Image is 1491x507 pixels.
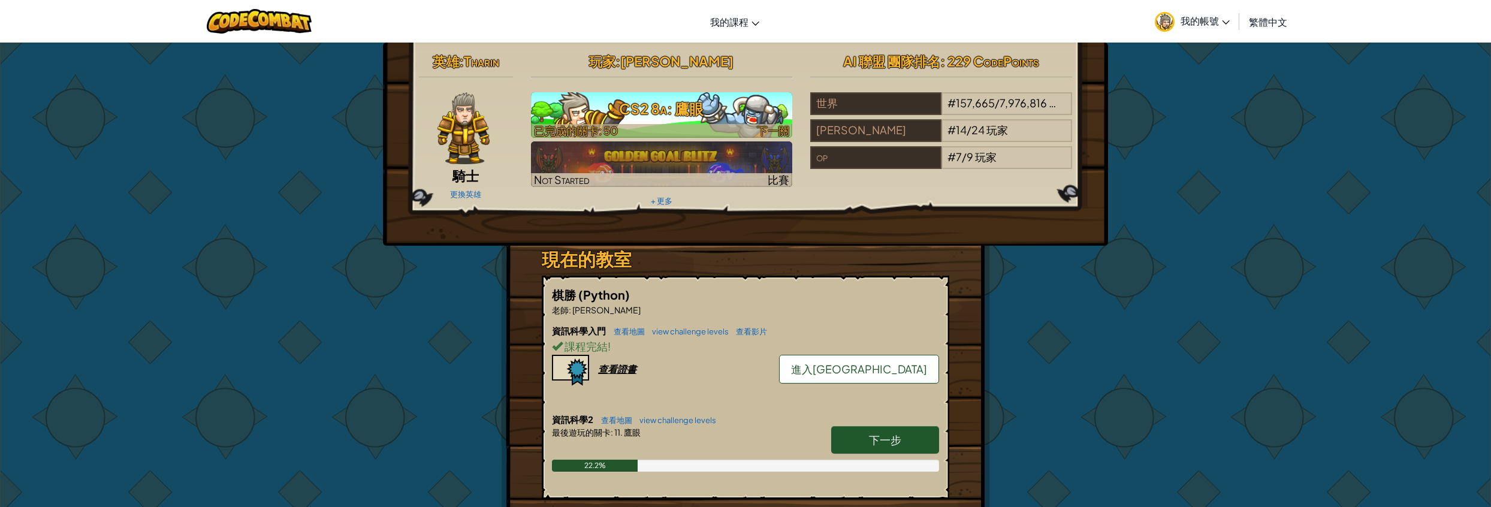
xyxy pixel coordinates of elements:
[1181,14,1230,27] span: 我的帳號
[791,362,927,376] span: 進入[GEOGRAPHIC_DATA]
[633,415,716,425] a: view challenge levels
[1249,16,1287,28] span: 繁體中文
[962,150,967,164] span: /
[569,304,571,315] span: :
[1155,12,1175,32] img: avatar
[843,53,940,70] span: AI 聯盟 團隊排名
[534,173,590,186] span: Not Started
[531,92,793,138] a: 下一關
[620,53,734,70] span: [PERSON_NAME]
[613,427,623,437] span: 11.
[589,53,615,70] span: 玩家
[542,246,949,273] h3: 現在的教室
[452,167,479,184] span: 騎士
[433,53,459,70] span: 英雄
[646,327,729,336] a: view challenge levels
[578,287,630,302] span: (Python)
[464,53,499,70] span: Tharin
[595,415,632,425] a: 查看地圖
[531,95,793,122] h3: CS2 8a: 鷹眼
[757,123,789,137] span: 下一關
[552,414,595,425] span: 資訊科學2
[967,150,973,164] span: 9
[1149,2,1236,40] a: 我的帳號
[810,119,941,142] div: [PERSON_NAME]
[611,427,613,437] span: :
[947,150,956,164] span: #
[810,104,1072,117] a: 世界#157,665/7,976,816玩家
[552,460,638,472] div: 22.2%
[552,325,608,336] span: 資訊科學入門
[956,150,962,164] span: 7
[986,123,1008,137] span: 玩家
[437,92,490,164] img: knight-pose.png
[552,304,569,315] span: 老師
[207,9,312,34] img: CodeCombat logo
[947,96,956,110] span: #
[956,123,967,137] span: 14
[810,146,941,169] div: op
[552,287,578,302] span: 棋勝
[810,158,1072,171] a: op#7/9玩家
[459,53,464,70] span: :
[552,355,589,386] img: certificate-icon.png
[1000,96,1047,110] span: 7,976,816
[534,123,618,137] span: 已完成的關卡: 50
[623,427,641,437] span: 鷹眼
[869,433,901,446] span: 下一步
[967,123,971,137] span: /
[531,141,793,187] a: Not Started比賽
[768,173,789,186] span: 比賽
[975,150,997,164] span: 玩家
[450,189,481,199] a: 更換英雄
[710,16,748,28] span: 我的課程
[571,304,641,315] span: [PERSON_NAME]
[531,92,793,138] img: CS2 8a: 鷹眼
[810,92,941,115] div: 世界
[598,363,636,375] div: 查看證書
[563,339,608,353] span: 課程完結
[704,5,765,38] a: 我的課程
[947,123,956,137] span: #
[971,123,985,137] span: 24
[531,141,793,187] img: Golden Goal
[608,327,645,336] a: 查看地圖
[1243,5,1293,38] a: 繁體中文
[940,53,1039,70] span: : 229 CodePoints
[608,339,611,353] span: !
[956,96,995,110] span: 157,665
[730,327,767,336] a: 查看影片
[552,427,611,437] span: 最後遊玩的關卡
[651,196,672,206] a: + 更多
[1049,96,1070,110] span: 玩家
[552,363,636,375] a: 查看證書
[615,53,620,70] span: :
[810,131,1072,144] a: [PERSON_NAME]#14/24玩家
[995,96,1000,110] span: /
